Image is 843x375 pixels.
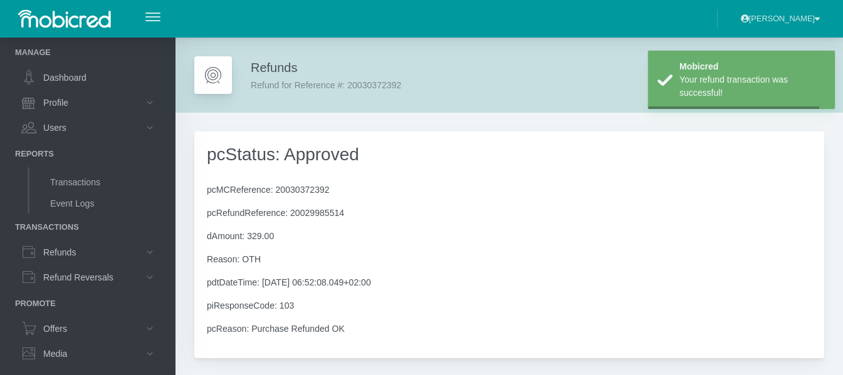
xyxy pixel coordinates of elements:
[15,265,160,289] a: Refund Reversals
[207,144,812,165] h3: pcStatus: Approved
[207,230,812,243] p: dAmount: 329.00
[15,66,160,90] a: Dashboard
[207,253,812,266] p: Reason: OTH
[207,322,812,336] p: pcReason: Purchase Refunded OK
[207,183,812,197] p: pcMCReference: 20030372392
[207,276,812,289] p: pdtDateTime: [DATE] 06:52:08.049+02:00
[679,73,825,100] div: Your refund transaction was successful!
[15,6,113,31] img: logo-mobicred-white.png
[15,221,160,233] li: Transactions
[251,58,401,92] div: Refunds
[207,299,812,312] p: piResponseCode: 103
[15,317,160,341] a: Offers
[35,193,160,213] a: Event Logs
[15,240,160,264] a: Refunds
[251,77,401,92] div: Refund for Reference #: 20030372392
[15,46,160,58] li: Manage
[35,172,160,192] a: Transactions
[733,8,828,29] button: [PERSON_NAME]
[15,116,160,140] a: Users
[15,297,160,309] li: Promote
[15,91,160,115] a: Profile
[15,148,160,160] li: Reports
[15,342,160,366] a: Media
[207,207,812,220] p: pcRefundReference: 20029985514
[679,60,825,73] div: Mobicred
